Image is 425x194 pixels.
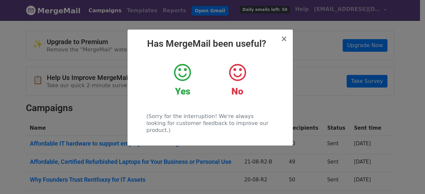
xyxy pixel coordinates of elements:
[133,38,288,49] h2: Has MergeMail been useful?
[175,86,190,97] strong: Yes
[146,113,274,134] p: (Sorry for the interruption! We're always looking for customer feedback to improve our product.)
[231,86,243,97] strong: No
[215,63,260,97] a: No
[281,35,287,43] button: Close
[281,34,287,43] span: ×
[160,63,205,97] a: Yes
